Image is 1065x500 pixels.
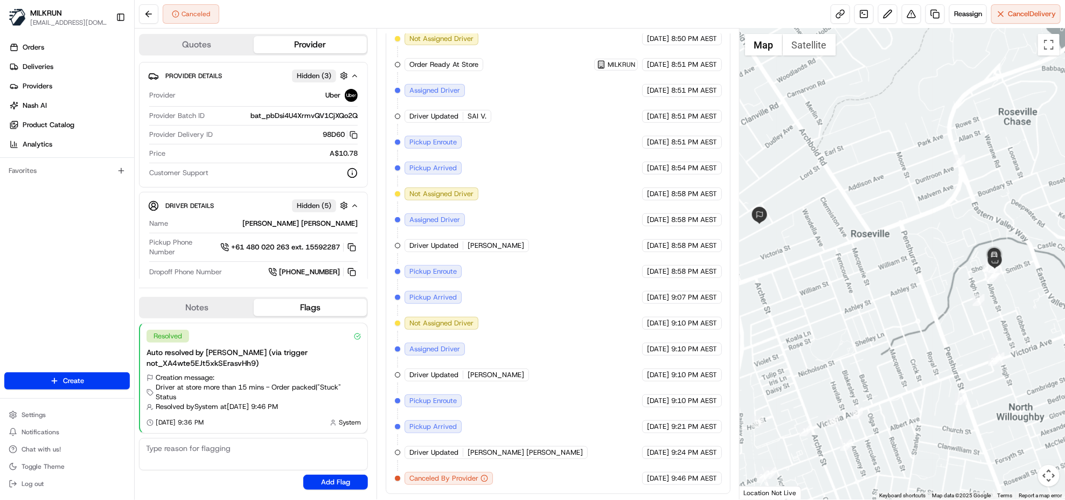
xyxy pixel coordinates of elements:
div: Location Not Live [740,486,802,499]
span: Analytics [23,140,52,149]
button: Show street map [745,34,783,55]
button: Create [4,372,130,390]
span: Uber [325,91,340,100]
button: Notes [140,299,254,316]
span: 9:10 PM AEST [671,370,717,380]
span: Creation message: [156,373,214,383]
a: Analytics [4,136,134,153]
span: 9:24 PM AEST [671,448,717,457]
button: Toggle fullscreen view [1038,34,1060,55]
span: Name [149,219,168,228]
span: Assigned Driver [409,344,460,354]
span: Product Catalog [23,120,74,130]
a: Report a map error [1019,492,1062,498]
span: [DATE] [647,396,669,406]
span: [DATE] 9:36 PM [156,418,204,427]
button: Provider [254,36,367,53]
div: Canceled [163,4,219,24]
span: [DATE] [647,267,669,276]
a: Providers [4,78,134,95]
span: Driver Updated [409,241,458,251]
span: [DATE] [647,241,669,251]
span: Driver Details [165,202,214,210]
span: Not Assigned Driver [409,34,474,44]
span: [DATE] [647,318,669,328]
span: SAI V. [468,112,486,121]
span: MILKRUN [30,8,62,18]
div: 14 [983,259,994,271]
span: 9:10 PM AEST [671,318,717,328]
span: Order Ready At Store [409,60,478,70]
span: 8:58 PM AEST [671,241,717,251]
span: [DATE] [647,137,669,147]
span: 8:58 PM AEST [671,215,717,225]
span: Pickup Arrived [409,422,457,432]
span: Pickup Phone Number [149,238,216,257]
img: uber-new-logo.jpeg [345,89,358,102]
img: Google [742,485,778,499]
span: 9:10 PM AEST [671,344,717,354]
button: Log out [4,476,130,491]
span: Reassign [954,9,982,19]
button: Show satellite imagery [783,34,836,55]
span: Pickup Arrived [409,293,457,302]
span: Pickup Enroute [409,267,457,276]
div: 13 [993,352,1005,364]
span: [PHONE_NUMBER] [279,267,340,277]
span: [EMAIL_ADDRESS][DOMAIN_NAME] [30,18,107,27]
a: Terms [997,492,1012,498]
span: [DATE] [647,189,669,199]
span: Canceled By Provider [409,474,478,483]
button: Notifications [4,425,130,440]
span: Hidden ( 5 ) [297,201,331,211]
span: Provider Batch ID [149,111,205,121]
a: +61 480 020 263 ext. 15592287 [220,241,358,253]
span: Driver Updated [409,370,458,380]
span: Deliveries [23,62,53,72]
button: Keyboard shortcuts [879,492,925,499]
button: Driver DetailsHidden (5) [148,197,359,214]
span: Driver Updated [409,112,458,121]
div: 17 [764,467,776,479]
span: 9:21 PM AEST [671,422,717,432]
button: Toggle Theme [4,459,130,474]
div: 12 [827,415,839,427]
span: Pickup Enroute [409,137,457,147]
button: Settings [4,407,130,422]
button: Provider DetailsHidden (3) [148,67,359,85]
button: CancelDelivery [991,4,1061,24]
span: [DATE] [647,60,669,70]
div: Auto resolved by [PERSON_NAME] (via trigger not_XA4wte5EJt5xkSErasvHh9) [147,347,361,369]
span: Notifications [22,428,59,436]
span: Cancel Delivery [1008,9,1056,19]
button: MILKRUNMILKRUN[EMAIL_ADDRESS][DOMAIN_NAME] [4,4,112,30]
span: Assigned Driver [409,215,460,225]
span: Orders [23,43,44,52]
span: 9:10 PM AEST [671,396,717,406]
span: Provider [149,91,176,100]
span: Customer Support [149,168,208,178]
div: 10 [752,416,764,428]
div: 24 [983,260,995,272]
div: 2 [973,294,985,306]
span: Hidden ( 3 ) [297,71,331,81]
div: 16 [840,439,852,451]
span: Toggle Theme [22,462,65,471]
button: Hidden (3) [292,69,351,82]
span: 8:51 PM AEST [671,112,717,121]
div: 1 [955,393,967,405]
span: 8:51 PM AEST [671,60,717,70]
span: [DATE] [647,344,669,354]
span: 9:07 PM AEST [671,293,717,302]
div: 8 [987,270,999,282]
div: 23 [989,354,1000,366]
span: [DATE] [647,293,669,302]
span: 9:46 PM AEST [671,474,717,483]
a: [PHONE_NUMBER] [268,266,358,278]
span: Driver at store more than 15 mins - Order packed | "Stuck" Status [156,383,361,402]
span: System [339,418,361,427]
span: at [DATE] 9:46 PM [220,402,278,412]
span: Pickup Enroute [409,396,457,406]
